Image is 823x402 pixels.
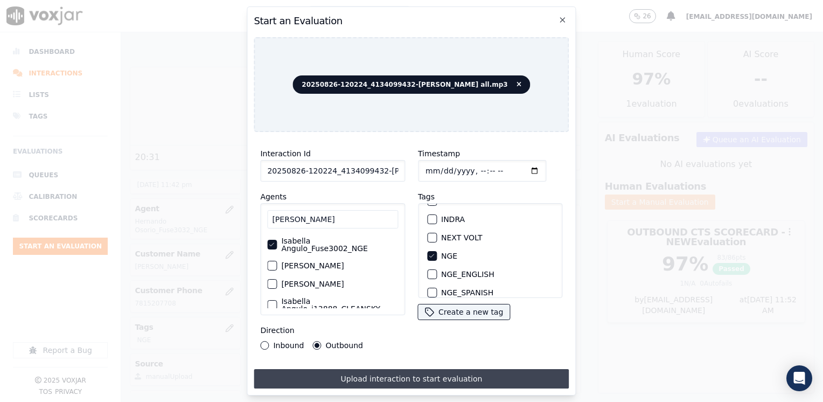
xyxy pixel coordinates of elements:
[267,210,398,228] input: Search Agents...
[441,252,457,260] label: NGE
[441,271,494,278] label: NGE_ENGLISH
[418,149,460,158] label: Timestamp
[441,197,501,205] label: ELECTRA SPARK
[260,326,294,335] label: Direction
[292,75,530,94] span: 20250826-120224_4134099432-[PERSON_NAME] all.mp3
[254,369,569,389] button: Upload interaction to start evaluation
[326,342,363,349] label: Outbound
[281,237,398,252] label: Isabella Angulo_Fuse3002_NGE
[273,342,304,349] label: Inbound
[281,280,344,288] label: [PERSON_NAME]
[786,365,812,391] div: Open Intercom Messenger
[441,216,465,223] label: INDRA
[281,262,344,269] label: [PERSON_NAME]
[441,234,482,241] label: NEXT VOLT
[441,289,493,296] label: NGE_SPANISH
[418,304,510,320] button: Create a new tag
[260,192,287,201] label: Agents
[260,160,405,182] input: reference id, file name, etc
[254,13,569,29] h2: Start an Evaluation
[418,192,435,201] label: Tags
[260,149,310,158] label: Interaction Id
[281,297,398,313] label: Isabella Angulo_i13888_CLEANSKY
